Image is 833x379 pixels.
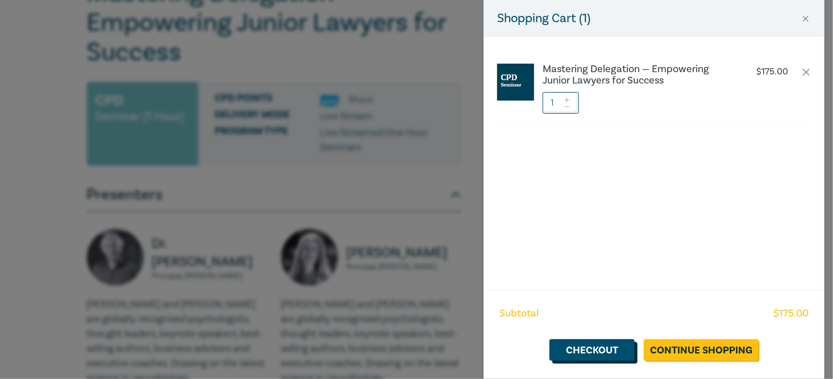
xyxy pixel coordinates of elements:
[497,9,590,28] h5: Shopping Cart ( 1 )
[801,14,811,24] button: Close
[543,64,731,86] a: Mastering Delegation — Empowering Junior Lawyers for Success
[543,92,579,114] input: 1
[773,306,809,321] span: $ 175.00
[549,339,635,361] a: Checkout
[497,64,534,101] img: CPD%20Seminar.jpg
[644,339,759,361] a: Continue Shopping
[499,306,539,321] span: Subtotal
[756,66,788,77] p: $ 175.00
